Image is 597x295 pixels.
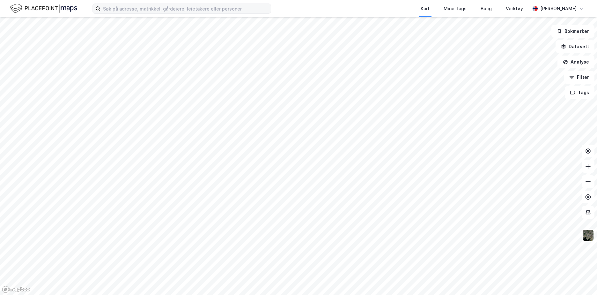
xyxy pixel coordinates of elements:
button: Analyse [557,56,594,68]
iframe: Chat Widget [565,264,597,295]
div: [PERSON_NAME] [540,5,577,12]
button: Tags [565,86,594,99]
img: 9k= [582,229,594,241]
div: Mine Tags [444,5,467,12]
div: Verktøy [506,5,523,12]
button: Datasett [556,40,594,53]
div: Bolig [481,5,492,12]
div: Kontrollprogram for chat [565,264,597,295]
input: Søk på adresse, matrikkel, gårdeiere, leietakere eller personer [100,4,271,13]
div: Kart [421,5,430,12]
button: Bokmerker [551,25,594,38]
button: Filter [564,71,594,84]
a: Mapbox homepage [2,286,30,293]
img: logo.f888ab2527a4732fd821a326f86c7f29.svg [10,3,77,14]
